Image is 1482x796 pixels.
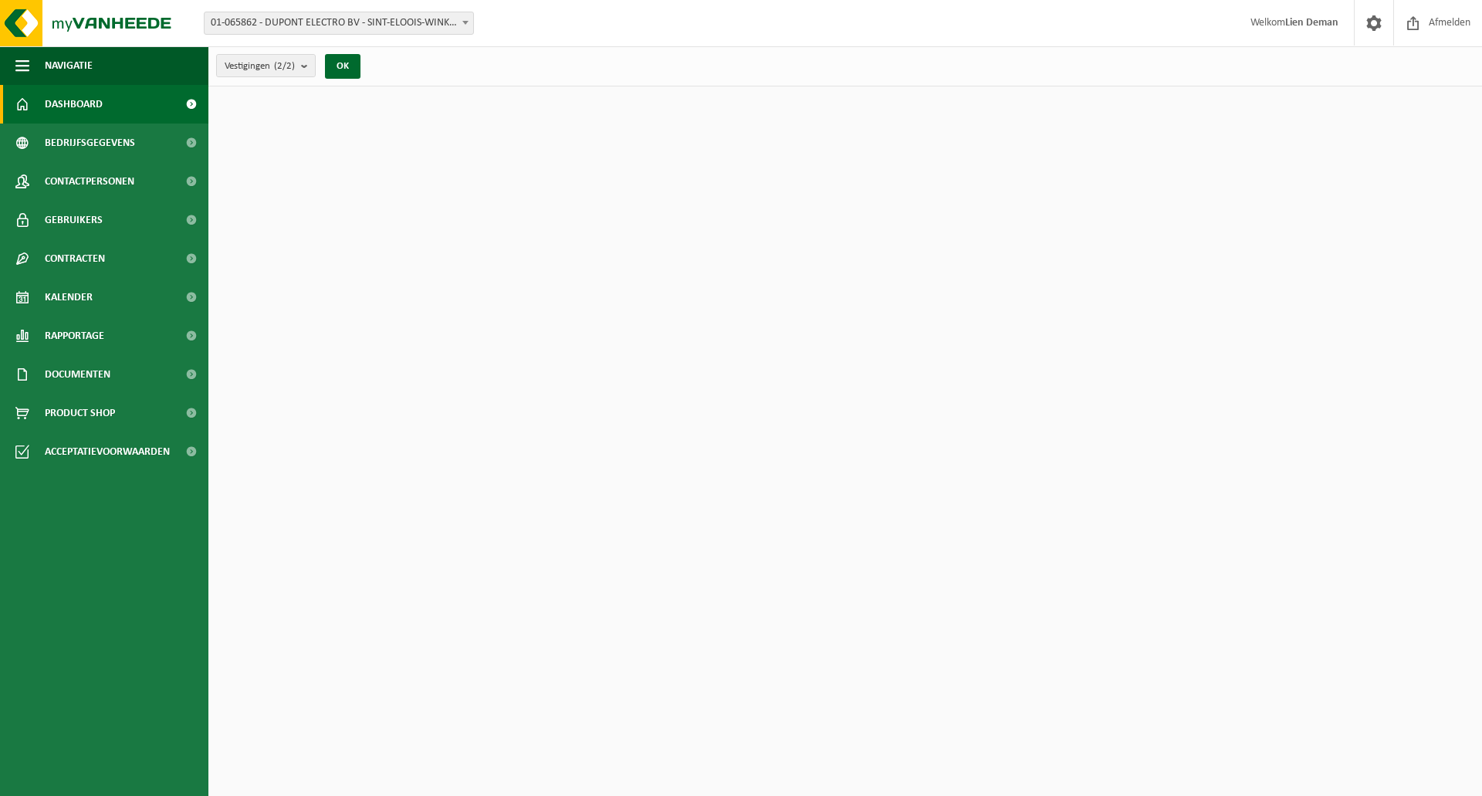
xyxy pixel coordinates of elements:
span: Navigatie [45,46,93,85]
strong: Lien Deman [1285,17,1338,29]
span: Dashboard [45,85,103,124]
span: Bedrijfsgegevens [45,124,135,162]
span: Rapportage [45,317,104,355]
span: Kalender [45,278,93,317]
span: Contactpersonen [45,162,134,201]
span: Acceptatievoorwaarden [45,432,170,471]
span: Contracten [45,239,105,278]
span: Documenten [45,355,110,394]
span: Product Shop [45,394,115,432]
span: 01-065862 - DUPONT ELECTRO BV - SINT-ELOOIS-WINKEL [204,12,474,35]
button: OK [325,54,360,79]
count: (2/2) [274,61,295,71]
span: 01-065862 - DUPONT ELECTRO BV - SINT-ELOOIS-WINKEL [205,12,473,34]
button: Vestigingen(2/2) [216,54,316,77]
span: Gebruikers [45,201,103,239]
span: Vestigingen [225,55,295,78]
